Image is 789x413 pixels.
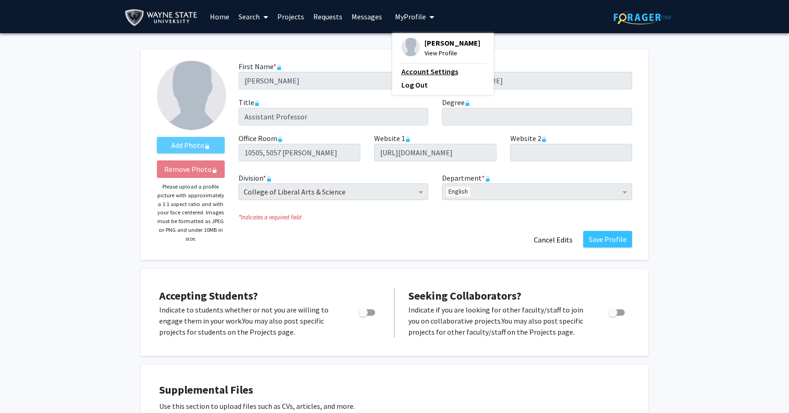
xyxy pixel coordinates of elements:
[465,100,470,106] svg: Changes to this field can only be made in Wayne State’s Content Management System (CMS) at cms.wa...
[401,38,480,58] div: Profile Picture[PERSON_NAME]View Profile
[395,12,426,21] span: My Profile
[583,231,632,248] button: Save Profile
[157,61,226,130] img: Profile Picture
[309,0,347,33] a: Requests
[254,100,260,106] svg: Changes to this field can only be made in Wayne State’s Content Management System (CMS) at cms.wa...
[355,304,380,318] div: Toggle
[159,401,630,412] p: Use this section to upload files such as CVs, articles, and more.
[401,38,420,56] img: Profile Picture
[239,183,429,200] ng-select: Division
[125,7,202,28] img: Wayne State University Logo
[273,0,309,33] a: Projects
[424,38,480,48] span: [PERSON_NAME]
[239,213,632,222] i: Indicates a required field
[7,372,39,406] iframe: Chat
[159,304,341,337] p: Indicate to students whether or not you are willing to engage them in your work. You may also pos...
[157,137,225,153] label: AddProfile Picture
[510,133,547,144] label: Website 2
[232,172,436,200] div: Division
[276,65,282,70] svg: Changes to this field can only be made in Wayne State’s Content Management System (CMS) at cms.wa...
[405,136,411,142] svg: Changes to this field can only be made in Wayne State’s Content Management System (CMS) at cms.wa...
[205,0,234,33] a: Home
[159,383,630,397] h4: Supplemental Files
[401,79,484,90] a: Log Out
[157,160,225,178] button: Remove Photo
[401,66,484,77] a: Account Settings
[408,289,521,303] span: Seeking Collaborators?
[541,136,547,142] svg: Changes to this field can only be made in Wayne State’s Content Management System (CMS) at cms.wa...
[239,61,282,72] label: First Name
[277,136,283,142] svg: Changes to this field can only be made in Wayne State’s Content Management System (CMS) at cms.wa...
[614,10,671,24] img: ForagerOne Logo
[234,0,273,33] a: Search
[604,304,630,318] div: Toggle
[347,0,387,33] a: Messages
[435,172,639,200] div: Department
[239,97,260,108] label: Title
[446,187,470,197] span: English
[157,183,225,243] p: Please upload a profile picture with approximately a 1:1 aspect ratio and with your face centered...
[442,97,470,108] label: Degree
[374,133,411,144] label: Website 1
[159,289,258,303] span: Accepting Students?
[442,183,632,200] ng-select: Department
[408,304,591,337] p: Indicate if you are looking for other faculty/staff to join you on collaborative projects. You ma...
[528,231,579,248] button: Cancel Edits
[424,48,480,58] span: View Profile
[239,133,283,144] label: Office Room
